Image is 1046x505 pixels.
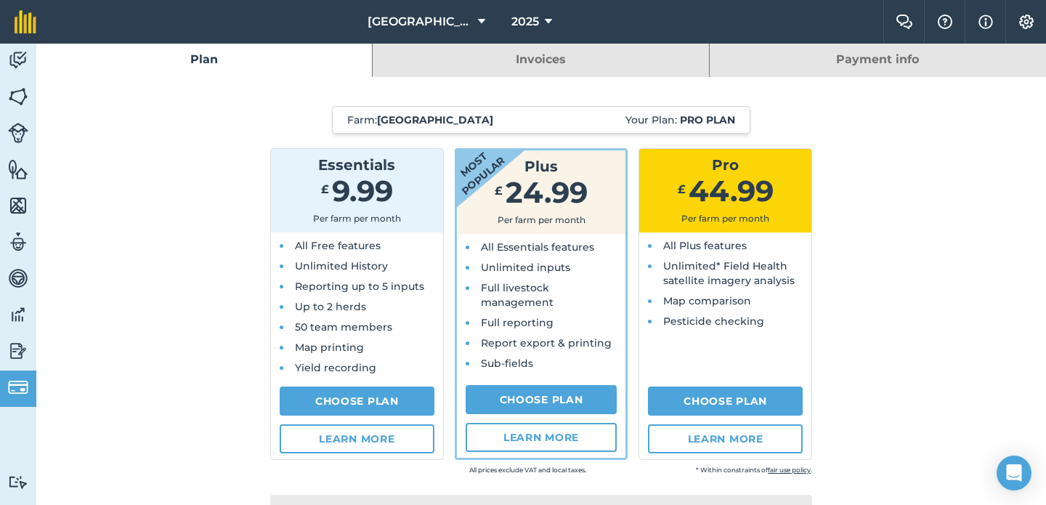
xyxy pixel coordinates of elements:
span: 9.99 [332,173,393,209]
a: Choose Plan [280,387,434,416]
span: £ [678,182,686,196]
span: Unlimited History [295,259,388,272]
a: Invoices [373,42,708,77]
a: Choose Plan [648,387,803,416]
span: £ [321,182,329,196]
span: Full livestock management [481,281,554,309]
img: svg+xml;base64,PHN2ZyB4bWxucz0iaHR0cDovL3d3dy53My5vcmcvMjAwMC9zdmciIHdpZHRoPSIxNyIgaGVpZ2h0PSIxNy... [978,13,993,31]
span: Reporting up to 5 inputs [295,280,424,293]
span: Farm : [347,113,493,127]
img: svg+xml;base64,PD94bWwgdmVyc2lvbj0iMS4wIiBlbmNvZGluZz0idXRmLTgiPz4KPCEtLSBHZW5lcmF0b3I6IEFkb2JlIE... [8,231,28,253]
span: 44.99 [689,173,774,209]
a: Learn more [648,424,803,453]
img: fieldmargin Logo [15,10,36,33]
span: Per farm per month [681,213,769,224]
span: Map printing [295,341,364,354]
strong: Pro plan [680,113,735,126]
img: svg+xml;base64,PHN2ZyB4bWxucz0iaHR0cDovL3d3dy53My5vcmcvMjAwMC9zdmciIHdpZHRoPSI1NiIgaGVpZ2h0PSI2MC... [8,158,28,180]
a: Choose Plan [466,385,617,414]
a: Learn more [280,424,434,453]
a: Learn more [466,423,617,452]
span: Per farm per month [498,214,585,225]
a: Payment info [710,42,1046,77]
span: Yield recording [295,361,376,374]
span: £ [495,184,503,198]
img: svg+xml;base64,PHN2ZyB4bWxucz0iaHR0cDovL3d3dy53My5vcmcvMjAwMC9zdmciIHdpZHRoPSI1NiIgaGVpZ2h0PSI2MC... [8,86,28,108]
span: Unlimited inputs [481,261,570,274]
strong: [GEOGRAPHIC_DATA] [377,113,493,126]
span: All Free features [295,239,381,252]
span: Up to 2 herds [295,300,366,313]
span: 50 team members [295,320,392,334]
span: Plus [524,158,558,175]
img: A cog icon [1018,15,1035,29]
img: svg+xml;base64,PD94bWwgdmVyc2lvbj0iMS4wIiBlbmNvZGluZz0idXRmLTgiPz4KPCEtLSBHZW5lcmF0b3I6IEFkb2JlIE... [8,123,28,143]
span: Report export & printing [481,336,612,350]
span: All Essentials features [481,241,594,254]
img: svg+xml;base64,PD94bWwgdmVyc2lvbj0iMS4wIiBlbmNvZGluZz0idXRmLTgiPz4KPCEtLSBHZW5lcmF0b3I6IEFkb2JlIE... [8,267,28,289]
span: All Plus features [663,239,747,252]
span: Unlimited* Field Health satellite imagery analysis [663,259,795,287]
img: A question mark icon [936,15,954,29]
small: All prices exclude VAT and local taxes. [360,463,586,477]
span: Essentials [318,156,395,174]
span: Your Plan: [625,113,735,127]
span: Sub-fields [481,357,533,370]
img: svg+xml;base64,PD94bWwgdmVyc2lvbj0iMS4wIiBlbmNvZGluZz0idXRmLTgiPz4KPCEtLSBHZW5lcmF0b3I6IEFkb2JlIE... [8,475,28,489]
span: [GEOGRAPHIC_DATA] [368,13,472,31]
span: Per farm per month [313,213,401,224]
a: Plan [36,42,372,77]
img: svg+xml;base64,PD94bWwgdmVyc2lvbj0iMS4wIiBlbmNvZGluZz0idXRmLTgiPz4KPCEtLSBHZW5lcmF0b3I6IEFkb2JlIE... [8,377,28,397]
span: Full reporting [481,316,554,329]
span: 24.99 [506,174,588,210]
span: Pro [712,156,739,174]
span: Pesticide checking [663,315,764,328]
a: fair use policy [768,466,811,474]
img: svg+xml;base64,PD94bWwgdmVyc2lvbj0iMS4wIiBlbmNvZGluZz0idXRmLTgiPz4KPCEtLSBHZW5lcmF0b3I6IEFkb2JlIE... [8,304,28,326]
img: svg+xml;base64,PD94bWwgdmVyc2lvbj0iMS4wIiBlbmNvZGluZz0idXRmLTgiPz4KPCEtLSBHZW5lcmF0b3I6IEFkb2JlIE... [8,49,28,71]
small: * Within constraints of . [586,463,812,477]
img: Two speech bubbles overlapping with the left bubble in the forefront [896,15,913,29]
img: svg+xml;base64,PD94bWwgdmVyc2lvbj0iMS4wIiBlbmNvZGluZz0idXRmLTgiPz4KPCEtLSBHZW5lcmF0b3I6IEFkb2JlIE... [8,340,28,362]
div: Open Intercom Messenger [997,456,1031,490]
span: Map comparison [663,294,751,307]
span: 2025 [511,13,539,31]
strong: Most popular [413,108,532,219]
img: svg+xml;base64,PHN2ZyB4bWxucz0iaHR0cDovL3d3dy53My5vcmcvMjAwMC9zdmciIHdpZHRoPSI1NiIgaGVpZ2h0PSI2MC... [8,195,28,217]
